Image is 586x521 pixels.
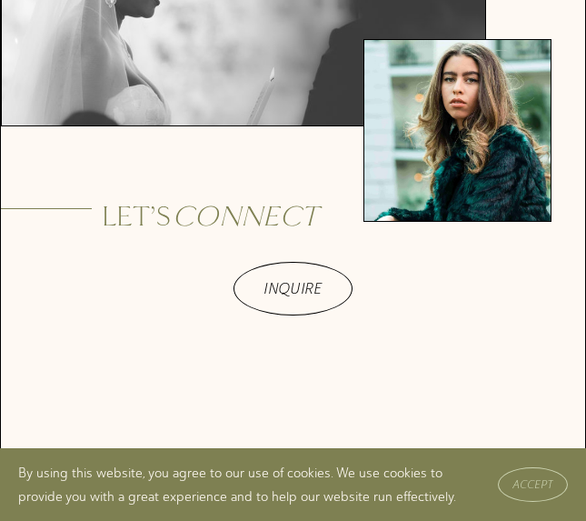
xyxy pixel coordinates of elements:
[172,199,318,234] em: Connect
[233,262,352,316] a: INQUIRE
[18,461,480,508] p: By using this website, you agree to our use of cookies. We use cookies to provide you with a grea...
[498,467,568,502] button: Accept
[102,198,353,235] h2: Let’s
[512,478,553,491] span: Accept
